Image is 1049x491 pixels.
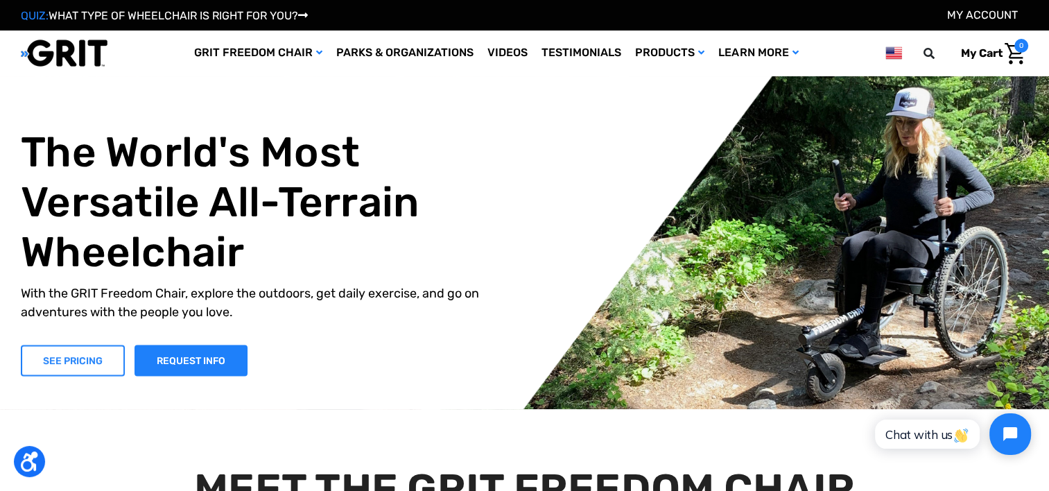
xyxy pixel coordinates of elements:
[628,31,711,76] a: Products
[930,39,951,68] input: Search
[480,31,535,76] a: Videos
[885,44,902,62] img: us.png
[947,8,1018,21] a: Account
[21,9,308,22] a: QUIZ:WHAT TYPE OF WHEELCHAIR IS RIGHT FOR YOU?
[21,127,510,277] h1: The World's Most Versatile All-Terrain Wheelchair
[1005,43,1025,64] img: Cart
[961,46,1003,60] span: My Cart
[21,345,125,376] a: Shop Now
[711,31,805,76] a: Learn More
[21,9,49,22] span: QUIZ:
[535,31,628,76] a: Testimonials
[21,284,510,321] p: With the GRIT Freedom Chair, explore the outdoors, get daily exercise, and go on adventures with ...
[329,31,480,76] a: Parks & Organizations
[951,39,1028,68] a: Cart with 0 items
[860,402,1043,467] iframe: Tidio Chat
[21,39,107,67] img: GRIT All-Terrain Wheelchair and Mobility Equipment
[1014,39,1028,53] span: 0
[229,57,304,70] span: Phone Number
[187,31,329,76] a: GRIT Freedom Chair
[135,345,248,376] a: Slide number 1, Request Information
